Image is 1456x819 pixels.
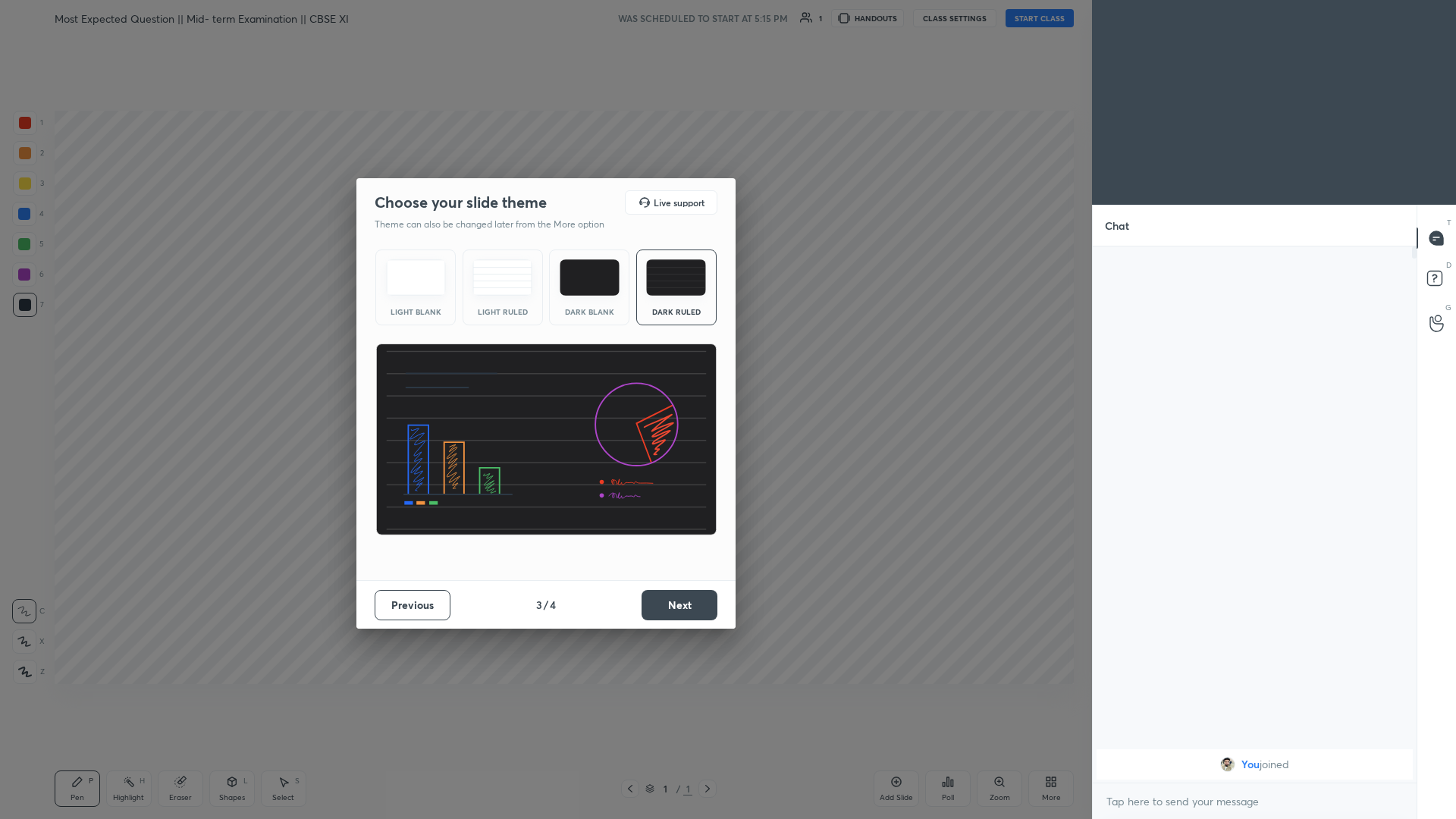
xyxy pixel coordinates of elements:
h4: 4 [550,597,556,613]
button: Next [642,590,717,620]
img: darkTheme.f0cc69e5.svg [560,259,620,296]
div: Light Ruled [472,308,533,315]
span: joined [1260,758,1289,770]
p: D [1446,259,1451,271]
span: You [1241,758,1260,770]
h5: Live support [654,198,704,207]
div: Dark Ruled [646,308,707,315]
div: Dark Blank [559,308,620,315]
img: lightRuledTheme.5fabf969.svg [472,259,532,296]
div: Light Blank [385,308,446,315]
p: Theme can also be changed later from the More option [375,218,620,231]
h4: 3 [536,597,542,613]
h2: Choose your slide theme [375,193,547,212]
p: T [1447,217,1451,228]
img: lightTheme.e5ed3b09.svg [386,259,446,296]
p: Chat [1093,206,1141,246]
img: darkRuledThemeBanner.864f114c.svg [375,344,717,536]
img: fc0a0bd67a3b477f9557aca4a29aa0ad.19086291_AOh14GgchNdmiCeYbMdxktaSN3Z4iXMjfHK5yk43KqG_6w%3Ds96-c [1220,757,1235,772]
div: grid [1093,746,1417,783]
button: Previous [375,590,450,620]
img: darkRuledTheme.de295e13.svg [646,259,706,296]
h4: / [544,597,548,613]
p: G [1445,302,1451,313]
